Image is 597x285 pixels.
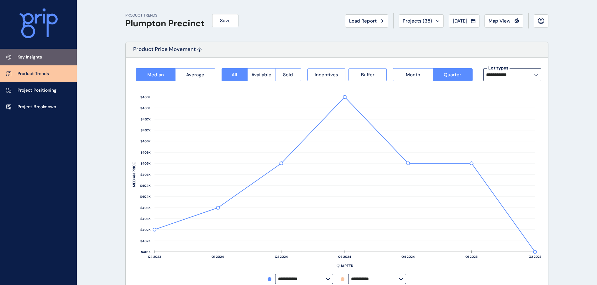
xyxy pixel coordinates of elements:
p: Product Price Movement [133,46,196,57]
span: All [232,72,237,78]
button: Average [175,68,215,81]
text: Q2 2024 [275,255,288,259]
label: Lot types [487,65,510,71]
span: Save [220,18,231,24]
p: PRODUCT TRENDS [125,13,205,18]
text: $408K [140,106,151,110]
button: [DATE] [449,14,479,28]
button: Sold [275,68,301,81]
text: $407K [141,117,151,121]
text: $401K [141,250,151,254]
text: $407K [141,128,151,132]
text: $404K [140,195,151,199]
text: Q4 2024 [401,255,415,259]
span: Available [251,72,271,78]
h1: Plumpton Precinct [125,18,205,29]
text: Q1 2025 [465,255,478,259]
button: Buffer [348,68,387,81]
span: Month [406,72,420,78]
span: Buffer [361,72,374,78]
text: $403K [140,217,151,221]
p: Key Insights [18,54,42,60]
span: Incentives [315,72,338,78]
text: $405K [140,161,151,165]
button: Available [247,68,275,81]
button: Incentives [307,68,346,81]
text: $406K [140,139,151,143]
button: Map View [484,14,523,28]
text: Q4 2023 [148,255,161,259]
span: Projects ( 35 ) [403,18,432,24]
span: Sold [283,72,293,78]
span: Median [147,72,164,78]
button: Month [393,68,432,81]
text: $408K [140,95,151,99]
span: Map View [489,18,511,24]
span: Average [186,72,204,78]
button: All [222,68,247,81]
button: Load Report [345,14,388,28]
p: Product Trends [18,71,49,77]
p: Project Positioning [18,87,56,94]
button: Save [212,14,238,27]
text: Q1 2024 [212,255,224,259]
text: $406K [140,150,151,155]
span: Quarter [444,72,461,78]
text: Q2 2025 [529,255,542,259]
span: [DATE] [453,18,467,24]
text: QUARTER [337,263,353,268]
p: Project Breakdown [18,104,56,110]
text: $403K [140,206,151,210]
text: MEDIAN PRICE [132,162,137,187]
text: $404K [140,184,151,188]
button: Median [136,68,175,81]
span: Load Report [349,18,377,24]
text: Q3 2024 [338,255,351,259]
button: Projects (35) [399,14,444,28]
text: $402K [140,239,151,243]
button: Quarter [433,68,473,81]
text: $402K [140,228,151,232]
text: $405K [140,173,151,177]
